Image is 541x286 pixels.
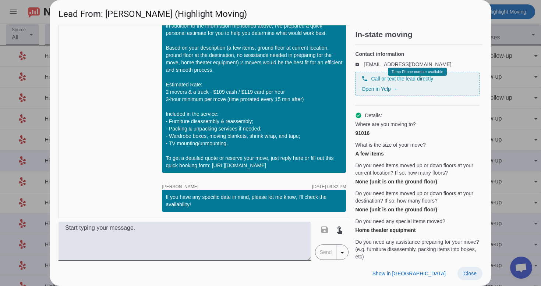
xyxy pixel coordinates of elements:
[463,271,477,276] span: Close
[355,112,362,119] mat-icon: check_circle
[355,178,480,185] div: None (unit is on the ground floor)
[355,121,416,128] span: Where are you moving to?
[355,238,480,260] span: Do you need any assistance preparing for your move? (e.g. furniture disassembly, packing items in...
[312,185,346,189] div: [DATE] 09:32:PM
[166,193,342,208] div: If you have any specific date in mind, please let me know, I'll check the availability!
[457,267,482,280] button: Close
[364,61,451,67] a: [EMAIL_ADDRESS][DOMAIN_NAME]
[338,248,347,257] mat-icon: arrow_drop_down
[371,75,433,82] span: Call or text the lead directly
[392,70,443,74] span: Temp Phone number available
[166,22,342,169] div: In addition to the information mentioned above, I've prepared a quick personal estimate for you t...
[361,86,397,92] a: Open in Yelp →
[355,129,480,137] div: 91016
[355,150,480,157] div: A few items
[355,218,445,225] span: Do you need any special items moved?
[355,226,480,234] div: Home theater equipment
[372,271,446,276] span: Show in [GEOGRAPHIC_DATA]
[361,75,368,82] mat-icon: phone
[355,206,480,213] div: None (unit is on the ground floor)
[355,31,482,38] h2: In-state moving
[355,162,480,176] span: Do you need items moved up or down floors at your current location? If so, how many floors?
[162,185,198,189] span: [PERSON_NAME]
[367,267,452,280] button: Show in [GEOGRAPHIC_DATA]
[365,112,382,119] span: Details:
[335,225,344,234] mat-icon: touch_app
[355,50,480,58] h4: Contact information
[355,190,480,204] span: Do you need items moved up or down floors at your destination? If so, how many floors?
[355,62,364,66] mat-icon: email
[355,141,425,149] span: What is the size of your move?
